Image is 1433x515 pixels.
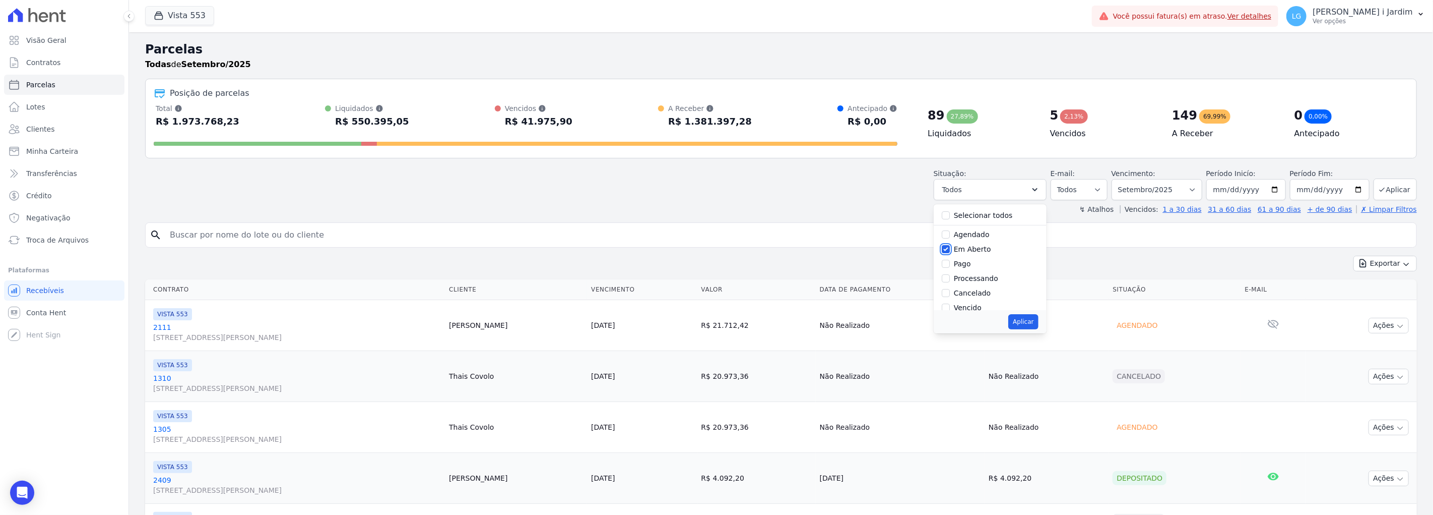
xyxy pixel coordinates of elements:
[985,279,1109,300] th: Pago
[1199,109,1230,124] div: 69,99%
[153,485,441,495] span: [STREET_ADDRESS][PERSON_NAME]
[985,402,1109,453] td: Não Realizado
[954,211,1013,219] label: Selecionar todos
[985,351,1109,402] td: Não Realizado
[153,308,192,320] span: VISTA 553
[8,264,120,276] div: Plataformas
[816,351,985,402] td: Não Realizado
[1313,17,1413,25] p: Ver opções
[816,279,985,300] th: Data de Pagamento
[1292,13,1301,20] span: LG
[668,103,752,113] div: A Receber
[170,87,249,99] div: Posição de parcelas
[153,424,441,444] a: 1305[STREET_ADDRESS][PERSON_NAME]
[591,321,615,329] a: [DATE]
[1113,318,1161,332] div: Agendado
[445,453,587,504] td: [PERSON_NAME]
[942,184,962,196] span: Todos
[934,179,1047,200] button: Todos
[928,128,1033,140] h4: Liquidados
[181,60,251,69] strong: Setembro/2025
[26,58,60,68] span: Contratos
[26,235,89,245] span: Troca de Arquivos
[1050,107,1059,124] div: 5
[4,75,124,95] a: Parcelas
[164,225,1412,245] input: Buscar por nome do lote ou do cliente
[1208,205,1251,213] a: 31 a 60 dias
[668,113,752,130] div: R$ 1.381.397,28
[26,308,66,318] span: Conta Hent
[26,285,64,296] span: Recebíveis
[848,113,897,130] div: R$ 0,00
[1112,169,1155,178] label: Vencimento:
[591,372,615,380] a: [DATE]
[153,410,192,422] span: VISTA 553
[445,351,587,402] td: Thais Covolo
[697,300,816,351] td: R$ 21.712,42
[1369,471,1409,486] button: Ações
[4,163,124,184] a: Transferências
[587,279,697,300] th: Vencimento
[697,453,816,504] td: R$ 4.092,20
[26,146,78,156] span: Minha Carteira
[335,103,409,113] div: Liquidados
[1008,314,1038,329] button: Aplicar
[150,229,162,241] i: search
[1172,107,1197,124] div: 149
[1227,12,1272,20] a: Ver detalhes
[4,303,124,323] a: Conta Hent
[1290,168,1370,179] label: Período Fim:
[1374,179,1417,200] button: Aplicar
[1050,128,1156,140] h4: Vencidos
[153,434,441,444] span: [STREET_ADDRESS][PERSON_NAME]
[145,6,214,25] button: Vista 553
[445,300,587,351] td: [PERSON_NAME]
[954,231,990,239] label: Agendado
[934,169,966,178] label: Situação:
[1051,169,1075,178] label: E-mail:
[153,373,441,393] a: 1310[STREET_ADDRESS][PERSON_NAME]
[848,103,897,113] div: Antecipado
[1305,109,1332,124] div: 0,00%
[145,60,171,69] strong: Todas
[26,80,55,90] span: Parcelas
[985,453,1109,504] td: R$ 4.092,20
[1079,205,1114,213] label: ↯ Atalhos
[1369,369,1409,384] button: Ações
[26,124,54,134] span: Clientes
[954,304,982,312] label: Vencido
[10,481,34,505] div: Open Intercom Messenger
[1294,107,1303,124] div: 0
[4,119,124,139] a: Clientes
[26,168,77,179] span: Transferências
[591,474,615,482] a: [DATE]
[1278,2,1433,30] button: LG [PERSON_NAME] i Jardim Ver opções
[954,260,971,268] label: Pago
[1109,279,1241,300] th: Situação
[591,423,615,431] a: [DATE]
[4,141,124,161] a: Minha Carteira
[947,109,978,124] div: 27,89%
[1308,205,1352,213] a: + de 90 dias
[505,113,572,130] div: R$ 41.975,90
[4,52,124,73] a: Contratos
[145,279,445,300] th: Contrato
[697,279,816,300] th: Valor
[4,280,124,301] a: Recebíveis
[153,332,441,342] span: [STREET_ADDRESS][PERSON_NAME]
[4,208,124,228] a: Negativação
[145,40,1417,59] h2: Parcelas
[153,359,192,371] span: VISTA 553
[816,453,985,504] td: [DATE]
[1258,205,1301,213] a: 61 a 90 dias
[816,300,985,351] td: Não Realizado
[153,475,441,495] a: 2409[STREET_ADDRESS][PERSON_NAME]
[1369,318,1409,333] button: Ações
[1113,420,1161,434] div: Agendado
[26,102,45,112] span: Lotes
[697,351,816,402] td: R$ 20.973,36
[1113,369,1165,383] div: Cancelado
[954,289,991,297] label: Cancelado
[4,30,124,50] a: Visão Geral
[985,300,1109,351] td: Não Realizado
